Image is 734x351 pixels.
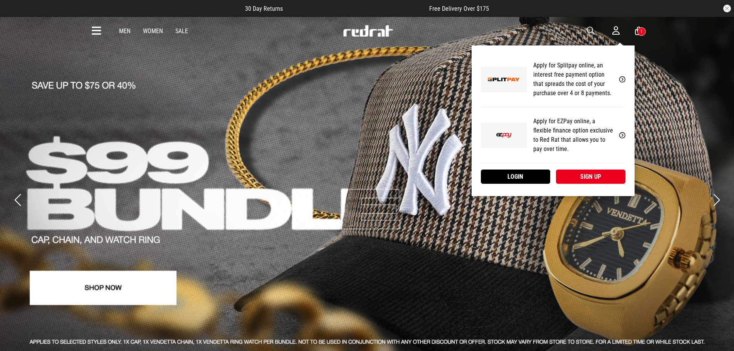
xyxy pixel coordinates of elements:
[298,5,414,12] iframe: Customer reviews powered by Trustpilot
[245,5,283,12] span: 30 Day Returns
[533,61,613,98] p: Apply for Splitpay online, an interest free payment option that spreads the cost of your purchase...
[635,27,642,35] a: 1
[143,27,163,35] a: Women
[533,117,613,154] p: Apply for EZPay online, a flexible finance option exclusive to Red Rat that allows you to pay ove...
[640,29,643,34] div: 1
[12,191,23,208] button: Previous slide
[481,170,550,184] a: Login
[343,25,393,37] img: Redrat logo
[119,27,131,35] a: Men
[429,5,489,12] span: Free Delivery Over $175
[556,170,625,184] a: Sign up
[711,191,722,208] button: Next slide
[481,107,625,163] a: Apply for EZPay online, a flexible finance option exclusive to Red Rat that allows you to pay ove...
[6,3,29,26] button: Open LiveChat chat widget
[481,52,625,107] a: Apply for Splitpay online, an interest free payment option that spreads the cost of your purchase...
[175,27,188,35] a: Sale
